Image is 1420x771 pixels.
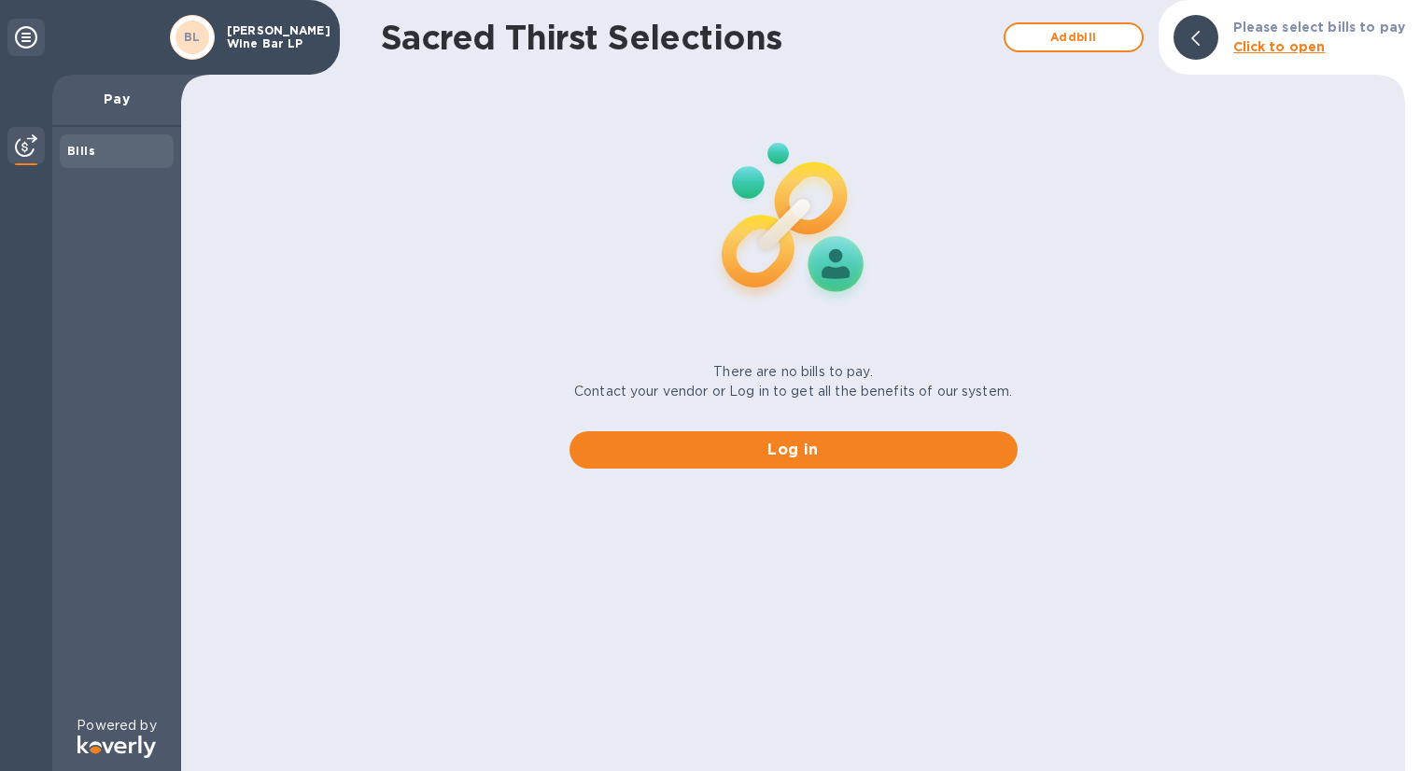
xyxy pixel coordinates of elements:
b: Bills [67,144,95,158]
img: Logo [77,736,156,758]
button: Log in [569,431,1018,469]
p: [PERSON_NAME] Wine Bar LP [227,24,320,50]
p: Powered by [77,716,156,736]
b: BL [184,30,201,44]
h1: Sacred Thirst Selections [381,18,994,57]
span: Log in [584,439,1003,461]
p: There are no bills to pay. Contact your vendor or Log in to get all the benefits of our system. [574,362,1012,401]
button: Addbill [1004,22,1144,52]
p: Pay [67,90,166,108]
b: Click to open [1233,39,1326,54]
b: Please select bills to pay [1233,20,1405,35]
span: Add bill [1020,26,1127,49]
